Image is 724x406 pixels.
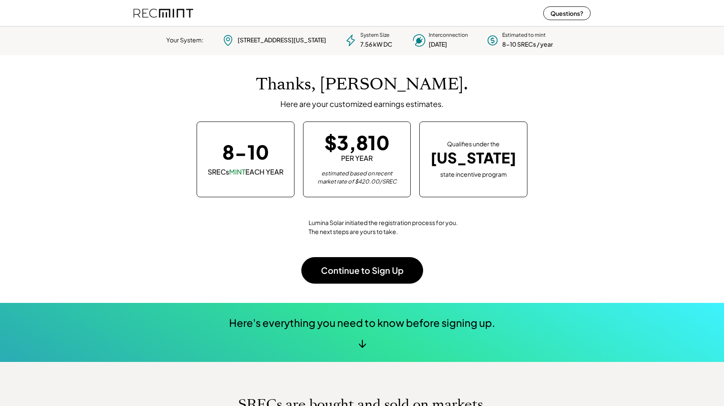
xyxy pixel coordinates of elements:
[266,210,300,244] img: yH5BAEAAAAALAAAAAABAAEAAAIBRAA7
[502,32,546,39] div: Estimated to mint
[301,257,423,284] button: Continue to Sign Up
[280,99,444,109] div: Here are your customized earnings estimates.
[440,169,507,179] div: state incentive program
[238,36,326,44] div: [STREET_ADDRESS][US_STATE]
[208,167,283,177] div: SRECs EACH YEAR
[314,169,400,186] div: estimated based on recent market rate of $420.00/SREC
[358,336,366,349] div: ↓
[324,133,390,152] div: $3,810
[229,316,495,330] div: Here's everything you need to know before signing up.
[360,40,392,49] div: 7.56 kW DC
[430,149,516,167] div: [US_STATE]
[166,36,203,44] div: Your System:
[229,167,245,176] font: MINT
[429,40,447,49] div: [DATE]
[429,32,468,39] div: Interconnection
[309,218,459,236] div: Lumina Solar initiated the registration process for you. The next steps are yours to take.
[447,140,500,148] div: Qualifies under the
[360,32,389,39] div: System Size
[222,142,269,161] div: 8-10
[256,74,468,95] h1: Thanks, [PERSON_NAME].
[133,2,193,24] img: recmint-logotype%403x%20%281%29.jpeg
[341,154,373,163] div: PER YEAR
[502,40,553,49] div: 8-10 SRECs / year
[543,6,591,20] button: Questions?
